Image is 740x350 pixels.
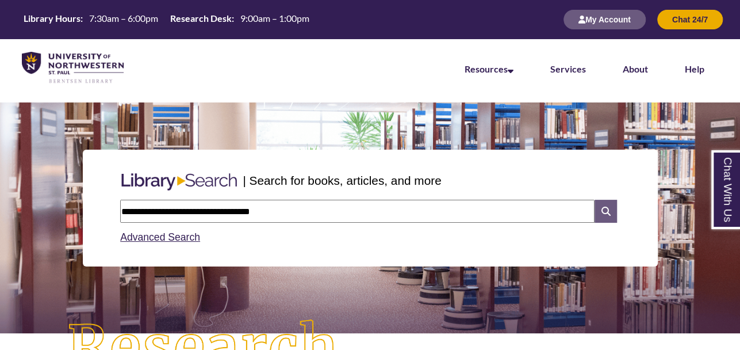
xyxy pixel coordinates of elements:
[657,14,723,24] a: Chat 24/7
[19,12,85,25] th: Library Hours:
[120,231,200,243] a: Advanced Search
[116,169,243,195] img: Libary Search
[595,200,616,223] i: Search
[563,10,646,29] button: My Account
[166,12,236,25] th: Research Desk:
[657,10,723,29] button: Chat 24/7
[89,13,158,24] span: 7:30am – 6:00pm
[243,172,441,189] p: | Search for books, articles, and more
[240,13,309,24] span: 9:00am – 1:00pm
[19,12,314,28] a: Hours Today
[22,52,124,84] img: UNWSP Library Logo
[550,63,586,74] a: Services
[19,12,314,26] table: Hours Today
[563,14,646,24] a: My Account
[623,63,648,74] a: About
[465,63,513,74] a: Resources
[685,63,704,74] a: Help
